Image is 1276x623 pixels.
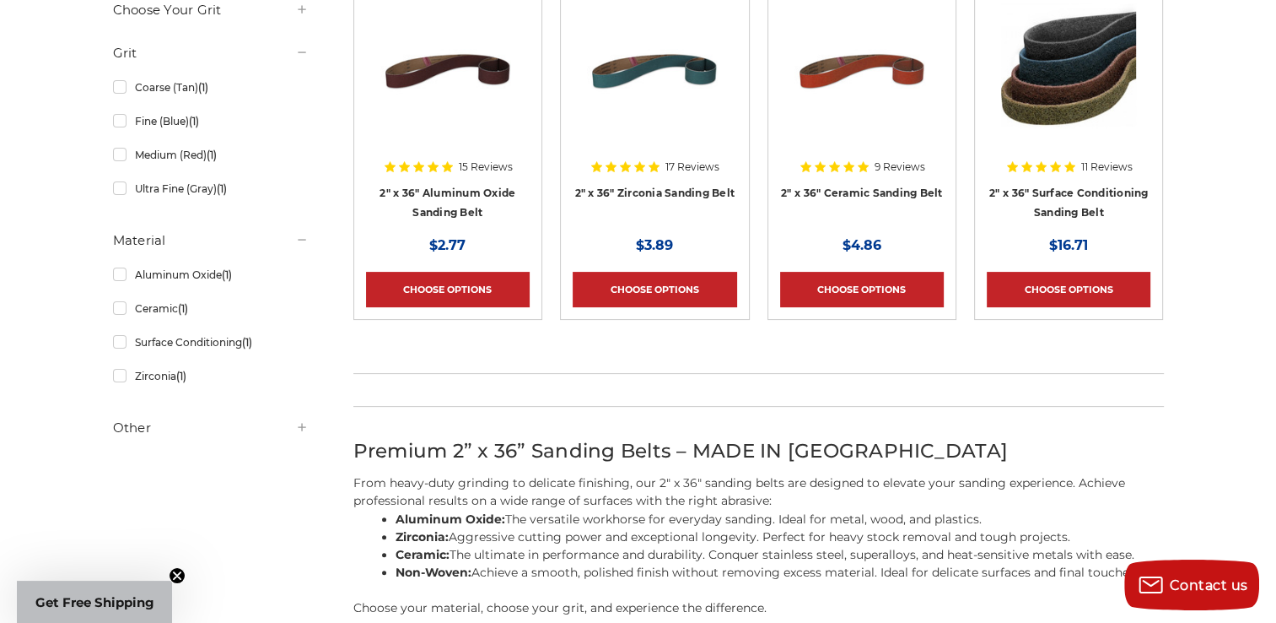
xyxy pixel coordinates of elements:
[429,237,466,253] span: $2.77
[396,564,1164,582] li: Achieve a smooth, polished finish without removing excess material. Ideal for delicate surfaces a...
[113,140,309,170] a: Medium (Red)
[353,436,1164,466] h2: Premium 2” x 36” Sanding Belts – MADE IN [GEOGRAPHIC_DATA]
[573,3,736,167] a: 2" x 36" Zirconia Pipe Sanding Belt
[241,336,251,349] span: (1)
[780,272,944,307] a: Choose Options
[353,599,1164,617] p: Choose your material, choose your grit, and experience the difference.
[113,294,309,323] a: Ceramic
[113,260,309,290] a: Aluminum Oxide
[396,512,505,527] strong: Aluminum Oxide:
[206,149,216,161] span: (1)
[380,187,515,219] a: 2" x 36" Aluminum Oxide Sanding Belt
[1170,577,1248,593] span: Contact us
[197,81,207,94] span: (1)
[794,3,929,138] img: 2" x 36" Ceramic Pipe Sanding Belt
[843,237,881,253] span: $4.86
[396,565,471,580] strong: Non-Woven:
[987,3,1150,167] a: 2"x36" Surface Conditioning Sanding Belts
[113,43,309,63] h5: Grit
[113,361,309,391] a: Zirconia
[1124,560,1259,610] button: Contact us
[366,3,530,167] a: 2" x 36" Aluminum Oxide Pipe Sanding Belt
[380,3,515,138] img: 2" x 36" Aluminum Oxide Pipe Sanding Belt
[113,174,309,203] a: Ultra Fine (Gray)
[989,187,1148,219] a: 2" x 36" Surface Conditioning Sanding Belt
[113,418,309,438] h5: Other
[781,187,942,199] a: 2" x 36" Ceramic Sanding Belt
[113,328,309,357] a: Surface Conditioning
[216,182,226,195] span: (1)
[175,370,186,382] span: (1)
[396,529,449,544] strong: Zirconia:
[587,3,722,138] img: 2" x 36" Zirconia Pipe Sanding Belt
[1081,162,1133,172] span: 11 Reviews
[396,546,1164,564] li: The ultimate in performance and durability. Conquer stainless steel, superalloys, and heat-sensit...
[396,528,1164,546] li: Aggressive cutting power and exceptional longevity. Perfect for heavy stock removal and tough pro...
[169,567,186,584] button: Close teaser
[396,547,450,562] strong: Ceramic:
[113,230,309,251] h5: Material
[987,272,1150,307] a: Choose Options
[780,3,944,167] a: 2" x 36" Ceramic Pipe Sanding Belt
[636,237,673,253] span: $3.89
[1001,3,1136,138] img: 2"x36" Surface Conditioning Sanding Belts
[366,272,530,307] a: Choose Options
[177,302,187,315] span: (1)
[221,268,231,281] span: (1)
[396,511,1164,528] li: The versatile workhorse for everyday sanding. Ideal for metal, wood, and plastics.
[459,162,513,172] span: 15 Reviews
[665,162,719,172] span: 17 Reviews
[113,106,309,136] a: Fine (Blue)
[188,115,198,127] span: (1)
[113,73,309,102] a: Coarse (Tan)
[353,474,1164,510] p: From heavy-duty grinding to delicate finishing, our 2" x 36" sanding belts are designed to elevat...
[875,162,925,172] span: 9 Reviews
[1049,237,1088,253] span: $16.71
[17,581,172,623] div: Get Free ShippingClose teaser
[35,594,154,610] span: Get Free Shipping
[573,272,736,307] a: Choose Options
[575,187,735,199] a: 2" x 36" Zirconia Sanding Belt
